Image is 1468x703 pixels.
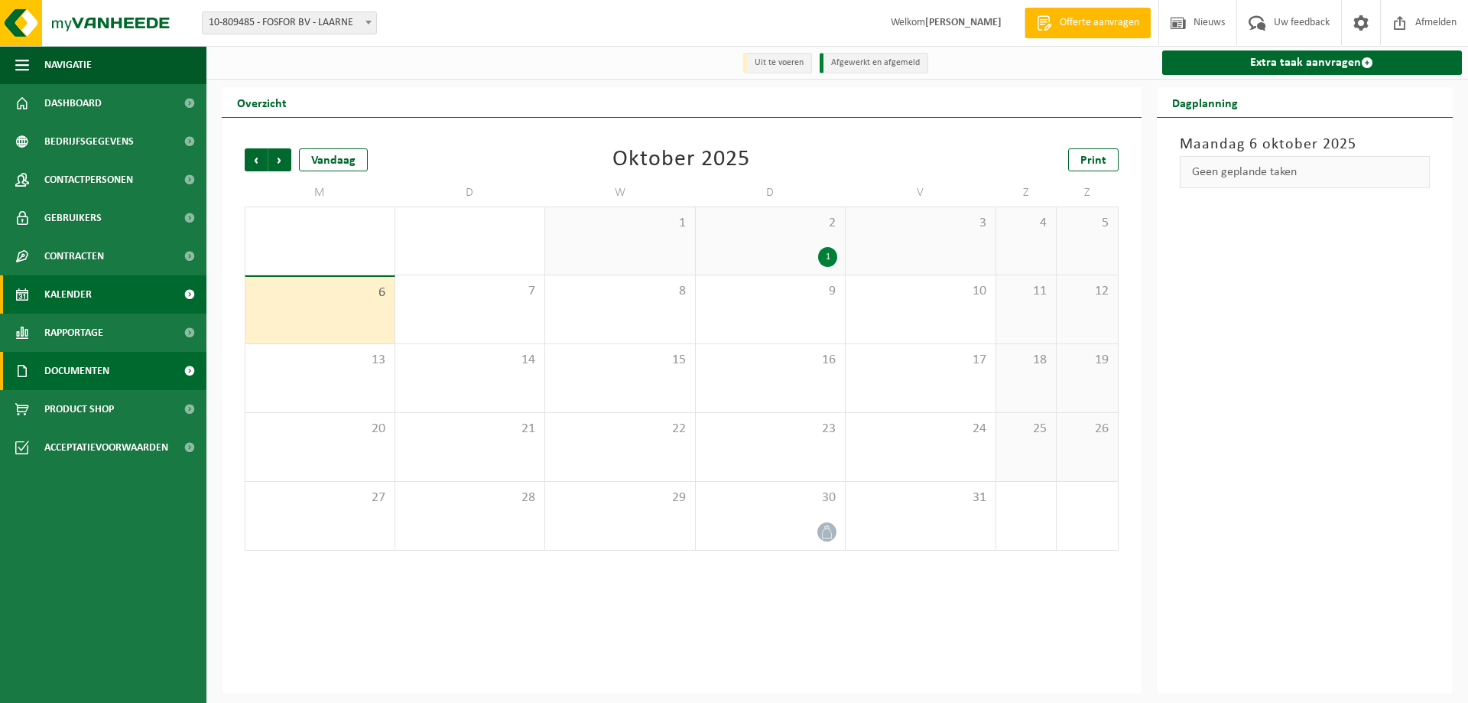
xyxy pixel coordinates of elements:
[395,179,546,207] td: D
[253,421,387,438] span: 20
[703,215,838,232] span: 2
[1025,8,1151,38] a: Offerte aanvragen
[1080,155,1106,167] span: Print
[44,275,92,314] span: Kalender
[253,352,387,369] span: 13
[1064,352,1109,369] span: 19
[853,421,988,438] span: 24
[703,490,838,506] span: 30
[1180,133,1431,156] h3: Maandag 6 oktober 2025
[299,148,368,171] div: Vandaag
[553,215,687,232] span: 1
[1162,50,1463,75] a: Extra taak aanvragen
[553,352,687,369] span: 15
[545,179,696,207] td: W
[853,352,988,369] span: 17
[253,490,387,506] span: 27
[1056,15,1143,31] span: Offerte aanvragen
[1004,352,1049,369] span: 18
[44,84,102,122] span: Dashboard
[1004,421,1049,438] span: 25
[1068,148,1119,171] a: Print
[1004,215,1049,232] span: 4
[818,247,837,267] div: 1
[1064,283,1109,300] span: 12
[44,352,109,390] span: Documenten
[403,421,538,438] span: 21
[403,490,538,506] span: 28
[253,285,387,301] span: 6
[44,199,102,237] span: Gebruikers
[1157,87,1253,117] h2: Dagplanning
[925,17,1002,28] strong: [PERSON_NAME]
[44,237,104,275] span: Contracten
[1004,283,1049,300] span: 11
[612,148,750,171] div: Oktober 2025
[44,390,114,428] span: Product Shop
[245,179,395,207] td: M
[403,352,538,369] span: 14
[44,161,133,199] span: Contactpersonen
[853,283,988,300] span: 10
[853,490,988,506] span: 31
[222,87,302,117] h2: Overzicht
[553,421,687,438] span: 22
[1057,179,1118,207] td: Z
[44,46,92,84] span: Navigatie
[245,148,268,171] span: Vorige
[853,215,988,232] span: 3
[44,314,103,352] span: Rapportage
[44,428,168,467] span: Acceptatievoorwaarden
[743,53,812,73] li: Uit te voeren
[403,283,538,300] span: 7
[696,179,846,207] td: D
[703,283,838,300] span: 9
[996,179,1057,207] td: Z
[1180,156,1431,188] div: Geen geplande taken
[44,122,134,161] span: Bedrijfsgegevens
[703,421,838,438] span: 23
[820,53,928,73] li: Afgewerkt en afgemeld
[703,352,838,369] span: 16
[268,148,291,171] span: Volgende
[553,283,687,300] span: 8
[1064,421,1109,438] span: 26
[1064,215,1109,232] span: 5
[203,12,376,34] span: 10-809485 - FOSFOR BV - LAARNE
[553,490,687,506] span: 29
[202,11,377,34] span: 10-809485 - FOSFOR BV - LAARNE
[846,179,996,207] td: V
